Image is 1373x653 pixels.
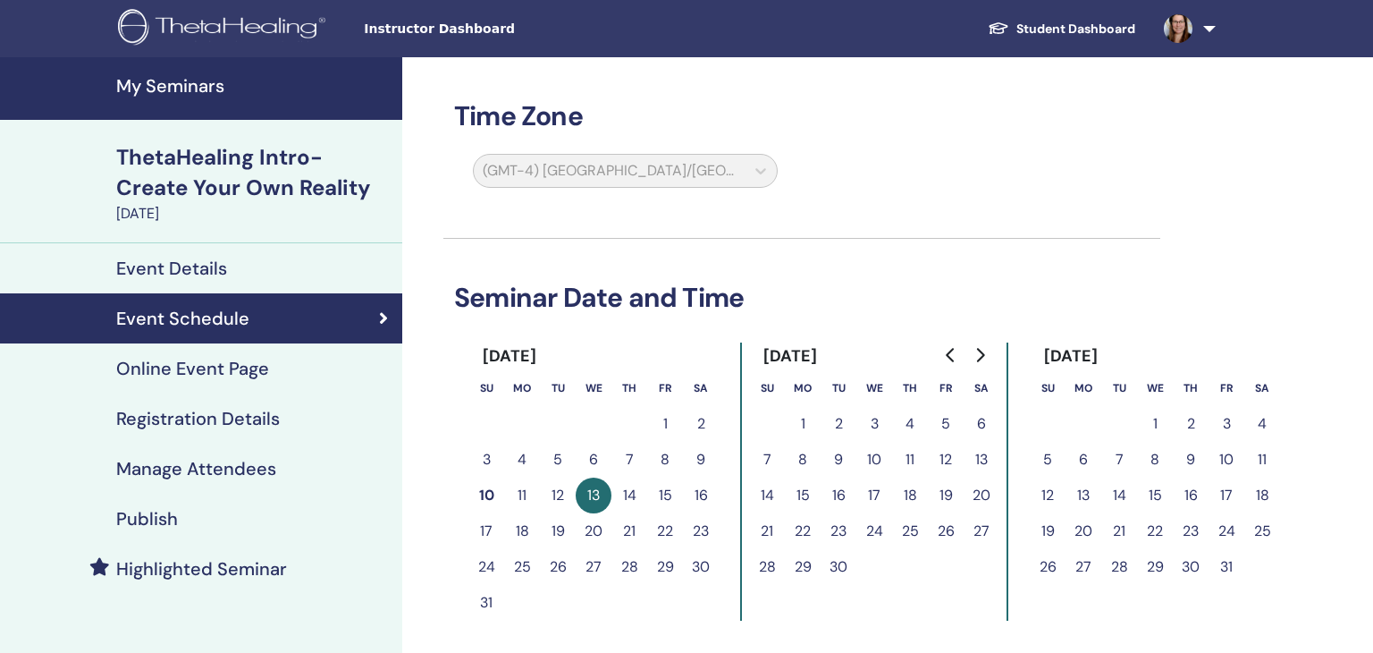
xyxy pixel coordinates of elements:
[468,585,504,621] button: 31
[749,478,785,513] button: 14
[928,442,964,478] button: 12
[821,442,856,478] button: 9
[683,406,719,442] button: 2
[116,308,249,329] h4: Event Schedule
[785,478,821,513] button: 15
[1030,513,1066,549] button: 19
[973,13,1150,46] a: Student Dashboard
[1030,478,1066,513] button: 12
[892,478,928,513] button: 18
[1066,370,1101,406] th: Monday
[647,478,683,513] button: 15
[364,20,632,38] span: Instructor Dashboard
[576,478,611,513] button: 13
[1244,513,1280,549] button: 25
[611,370,647,406] th: Thursday
[683,442,719,478] button: 9
[821,370,856,406] th: Tuesday
[683,370,719,406] th: Saturday
[821,549,856,585] button: 30
[468,549,504,585] button: 24
[1030,442,1066,478] button: 5
[647,442,683,478] button: 8
[785,549,821,585] button: 29
[443,282,1160,314] h3: Seminar Date and Time
[116,142,392,203] div: ThetaHealing Intro- Create Your Own Reality
[647,549,683,585] button: 29
[647,370,683,406] th: Friday
[749,549,785,585] button: 28
[611,442,647,478] button: 7
[892,406,928,442] button: 4
[576,549,611,585] button: 27
[540,549,576,585] button: 26
[468,478,504,513] button: 10
[856,478,892,513] button: 17
[1209,549,1244,585] button: 31
[683,513,719,549] button: 23
[928,406,964,442] button: 5
[1137,442,1173,478] button: 8
[785,513,821,549] button: 22
[540,513,576,549] button: 19
[1244,406,1280,442] button: 4
[1209,478,1244,513] button: 17
[892,513,928,549] button: 25
[1209,442,1244,478] button: 10
[964,442,999,478] button: 13
[1137,549,1173,585] button: 29
[964,406,999,442] button: 6
[988,21,1009,36] img: graduation-cap-white.svg
[576,442,611,478] button: 6
[1101,549,1137,585] button: 28
[1244,442,1280,478] button: 11
[504,478,540,513] button: 11
[892,442,928,478] button: 11
[1244,370,1280,406] th: Saturday
[1137,370,1173,406] th: Wednesday
[468,442,504,478] button: 3
[1173,513,1209,549] button: 23
[1209,370,1244,406] th: Friday
[749,343,832,370] div: [DATE]
[1173,370,1209,406] th: Thursday
[116,258,227,279] h4: Event Details
[1066,513,1101,549] button: 20
[821,478,856,513] button: 16
[1101,370,1137,406] th: Tuesday
[647,513,683,549] button: 22
[611,478,647,513] button: 14
[116,458,276,479] h4: Manage Attendees
[892,370,928,406] th: Thursday
[116,358,269,379] h4: Online Event Page
[749,370,785,406] th: Sunday
[116,558,287,580] h4: Highlighted Seminar
[937,337,965,373] button: Go to previous month
[1030,370,1066,406] th: Sunday
[540,478,576,513] button: 12
[105,142,402,225] a: ThetaHealing Intro- Create Your Own Reality[DATE]
[964,513,999,549] button: 27
[856,513,892,549] button: 24
[856,406,892,442] button: 3
[1101,478,1137,513] button: 14
[468,343,552,370] div: [DATE]
[468,513,504,549] button: 17
[965,337,994,373] button: Go to next month
[1066,442,1101,478] button: 6
[1101,442,1137,478] button: 7
[856,370,892,406] th: Wednesday
[964,370,999,406] th: Saturday
[1066,478,1101,513] button: 13
[504,549,540,585] button: 25
[504,370,540,406] th: Monday
[116,508,178,530] h4: Publish
[1209,406,1244,442] button: 3
[1173,549,1209,585] button: 30
[540,442,576,478] button: 5
[785,370,821,406] th: Monday
[1137,406,1173,442] button: 1
[116,75,392,97] h4: My Seminars
[576,513,611,549] button: 20
[1173,406,1209,442] button: 2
